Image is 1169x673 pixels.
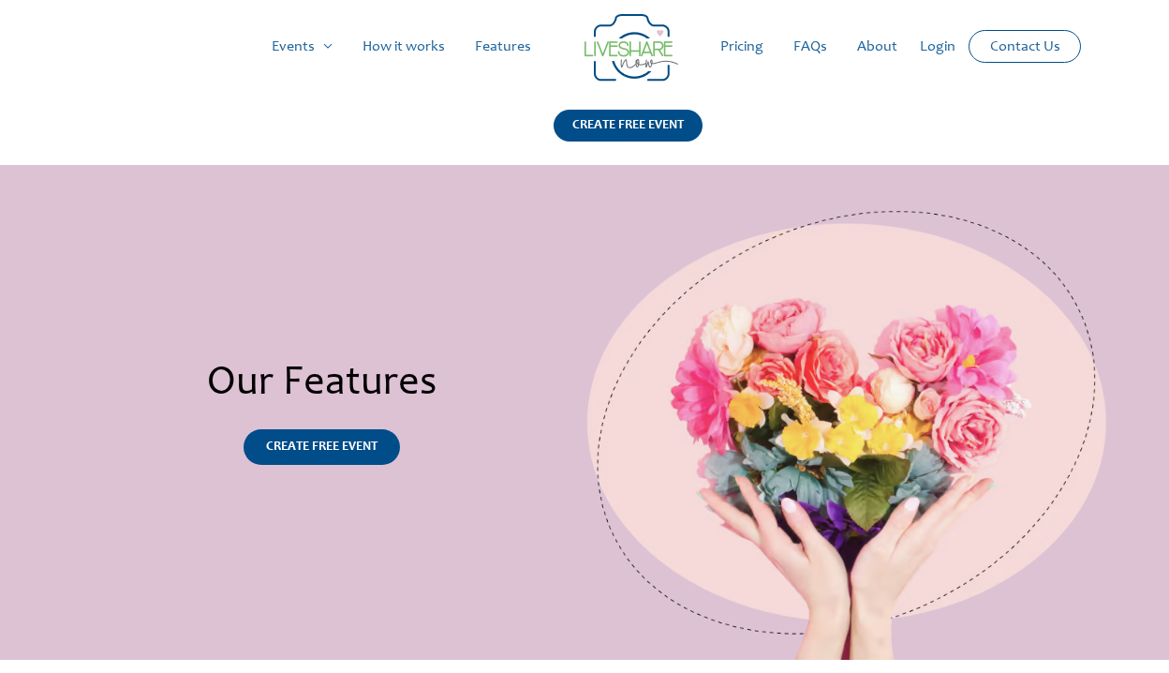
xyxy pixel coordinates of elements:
a: Features [460,17,546,77]
nav: Site Navigation [33,17,1136,77]
a: FAQs [778,17,842,77]
div: CREATE FREE EVENT [554,110,703,142]
a: CREATE FREE EVENT [554,110,703,165]
a: Events [257,17,348,77]
a: Contact Us [975,31,1075,62]
img: LiveShare logo - Capture & Share Event Memories [584,14,678,82]
a: Pricing [705,17,778,77]
a: CREATE FREE EVENT [244,429,400,465]
span: CREATE FREE EVENT [266,441,377,454]
a: Login [905,17,970,77]
h2: Our Features [58,359,584,411]
a: About [842,17,912,77]
img: Live Share Feature [584,165,1111,660]
a: How it works [348,17,460,77]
